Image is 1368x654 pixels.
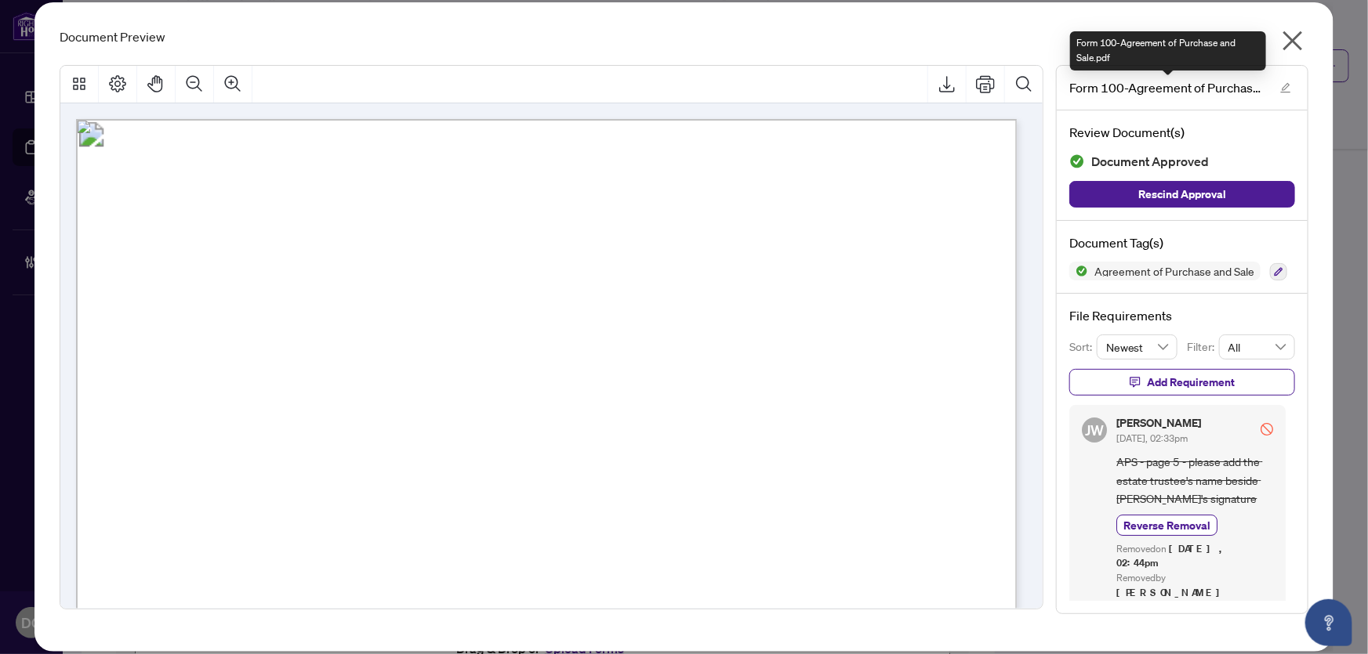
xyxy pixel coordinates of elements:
span: [PERSON_NAME] [1116,586,1228,599]
span: stop [1261,423,1273,435]
button: Open asap [1305,599,1352,646]
h4: File Requirements [1069,306,1295,325]
div: Document Preview [60,27,1309,46]
button: Rescind Approval [1069,181,1295,208]
span: edit [1280,82,1291,93]
p: Filter: [1187,338,1218,356]
span: Reverse Removal [1123,517,1210,533]
img: Document Status [1069,154,1085,169]
h5: [PERSON_NAME] [1116,417,1201,428]
button: Add Requirement [1069,369,1295,396]
span: Agreement of Purchase and Sale [1088,266,1261,276]
span: APS - page 5 - please add the estate trustee's name beside [PERSON_NAME]'s signature [1116,453,1273,508]
img: Status Icon [1069,262,1088,280]
h4: Document Tag(s) [1069,233,1295,252]
div: Removed by [1116,571,1273,601]
span: [DATE], 02:44pm [1116,542,1228,570]
span: close [1280,28,1305,53]
span: Newest [1106,335,1169,359]
button: Reverse Removal [1116,515,1217,536]
span: [DATE], 02:33pm [1116,432,1188,444]
span: Add Requirement [1147,370,1235,395]
span: All [1228,335,1286,359]
span: Rescind Approval [1138,182,1226,207]
p: Sort: [1069,338,1097,356]
div: Removed on [1116,542,1273,572]
span: Document Approved [1091,151,1209,172]
span: JW [1085,419,1104,441]
div: Form 100-Agreement of Purchase and Sale.pdf [1070,31,1266,70]
h4: Review Document(s) [1069,123,1295,142]
span: Form 100-Agreement of Purchase and Sale.pdf [1069,78,1265,97]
